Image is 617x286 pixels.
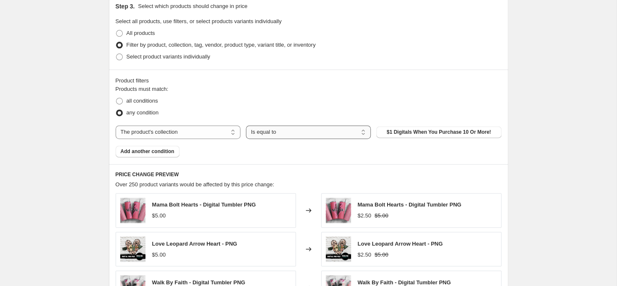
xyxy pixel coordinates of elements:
span: $1 Digitals When You Purchase 10 Or More! [387,129,491,135]
img: MamaBoltHeartsTumblerMockUp_80x.png [120,198,145,223]
span: Walk By Faith - Digital Tumbler PNG [152,279,245,285]
span: $2.50 [358,212,372,219]
img: LoveLeopardArrowHeartDigitalIcon_80x.png [120,236,145,262]
span: Filter by product, collection, tag, vendor, product type, variant title, or inventory [127,42,316,48]
span: $5.00 [374,251,388,257]
span: $5.00 [374,212,388,219]
span: $5.00 [152,212,166,219]
p: Select which products should change in price [138,2,247,11]
span: Select all products, use filters, or select products variants individually [116,18,282,24]
span: Select product variants individually [127,53,210,60]
h2: Step 3. [116,2,135,11]
span: All products [127,30,155,36]
img: LoveLeopardArrowHeartDigitalIcon_80x.png [326,236,351,262]
span: $2.50 [358,251,372,257]
span: Walk By Faith - Digital Tumbler PNG [358,279,451,285]
button: $1 Digitals When You Purchase 10 Or More! [376,126,501,138]
span: Love Leopard Arrow Heart - PNG [358,240,443,246]
span: $5.00 [152,251,166,257]
span: Products must match: [116,86,169,92]
div: Product filters [116,77,501,85]
span: Over 250 product variants would be affected by this price change: [116,181,274,188]
span: Love Leopard Arrow Heart - PNG [152,240,237,246]
span: any condition [127,109,159,116]
button: Add another condition [116,146,179,157]
span: all conditions [127,98,158,104]
span: Mama Bolt Hearts - Digital Tumbler PNG [358,201,461,208]
img: MamaBoltHeartsTumblerMockUp_80x.png [326,198,351,223]
h6: PRICE CHANGE PREVIEW [116,171,501,178]
span: Add another condition [121,148,174,155]
span: Mama Bolt Hearts - Digital Tumbler PNG [152,201,256,208]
